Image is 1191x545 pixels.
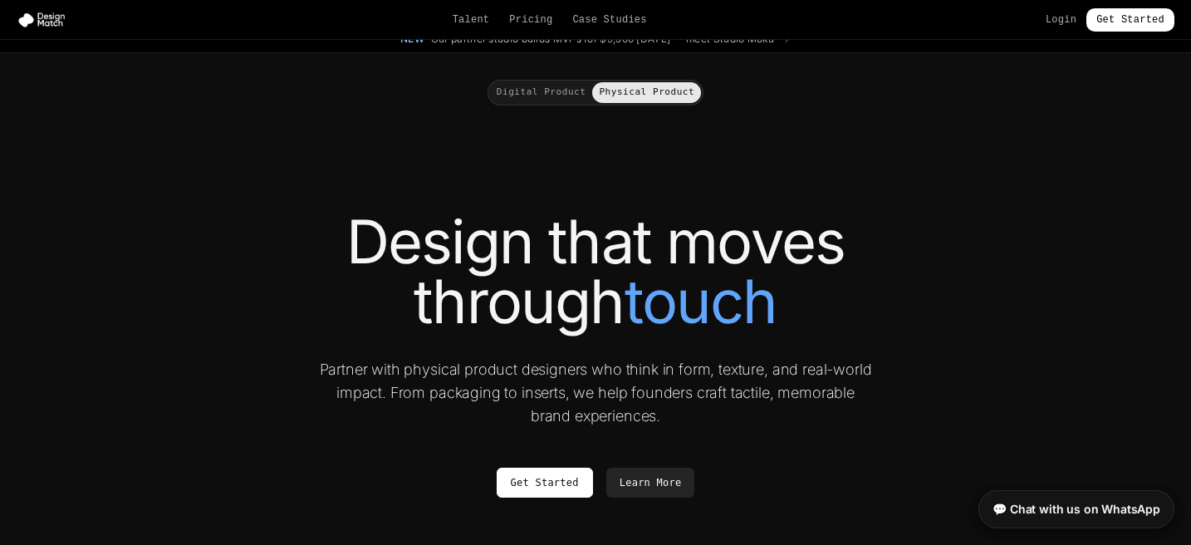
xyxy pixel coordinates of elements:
a: Learn More [606,468,695,498]
button: Physical Product [592,82,701,103]
a: 💬 Chat with us on WhatsApp [978,490,1174,528]
a: Case Studies [572,13,646,27]
p: Partner with physical product designers who think in form, texture, and real-world impact. From p... [316,358,875,428]
span: touch [625,272,777,331]
a: Pricing [509,13,552,27]
a: Get Started [1086,8,1174,32]
a: Get Started [497,468,593,498]
button: Digital Product [490,82,593,103]
a: Talent [453,13,490,27]
h1: Design that moves through [130,212,1061,331]
a: Login [1046,13,1076,27]
img: Design Match [17,12,73,28]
